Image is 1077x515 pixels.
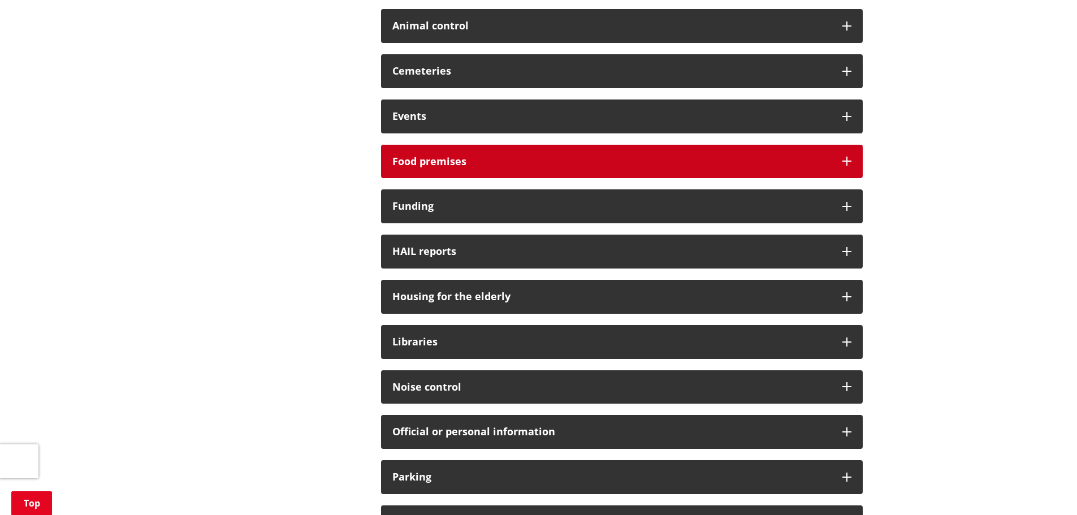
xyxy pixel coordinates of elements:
h3: Official or personal information [392,426,831,438]
h3: Parking [392,471,831,483]
iframe: Messenger Launcher [1025,468,1066,508]
h3: Housing for the elderly [392,291,831,302]
h3: HAIL reports [392,246,831,257]
h3: Noise control [392,382,831,393]
h3: Libraries [392,336,831,348]
a: Top [11,491,52,515]
h3: Food premises [392,156,831,167]
h3: Cemeteries [392,66,831,77]
h3: Funding [392,201,831,212]
h3: Events [392,111,831,122]
h3: Animal control [392,20,831,32]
